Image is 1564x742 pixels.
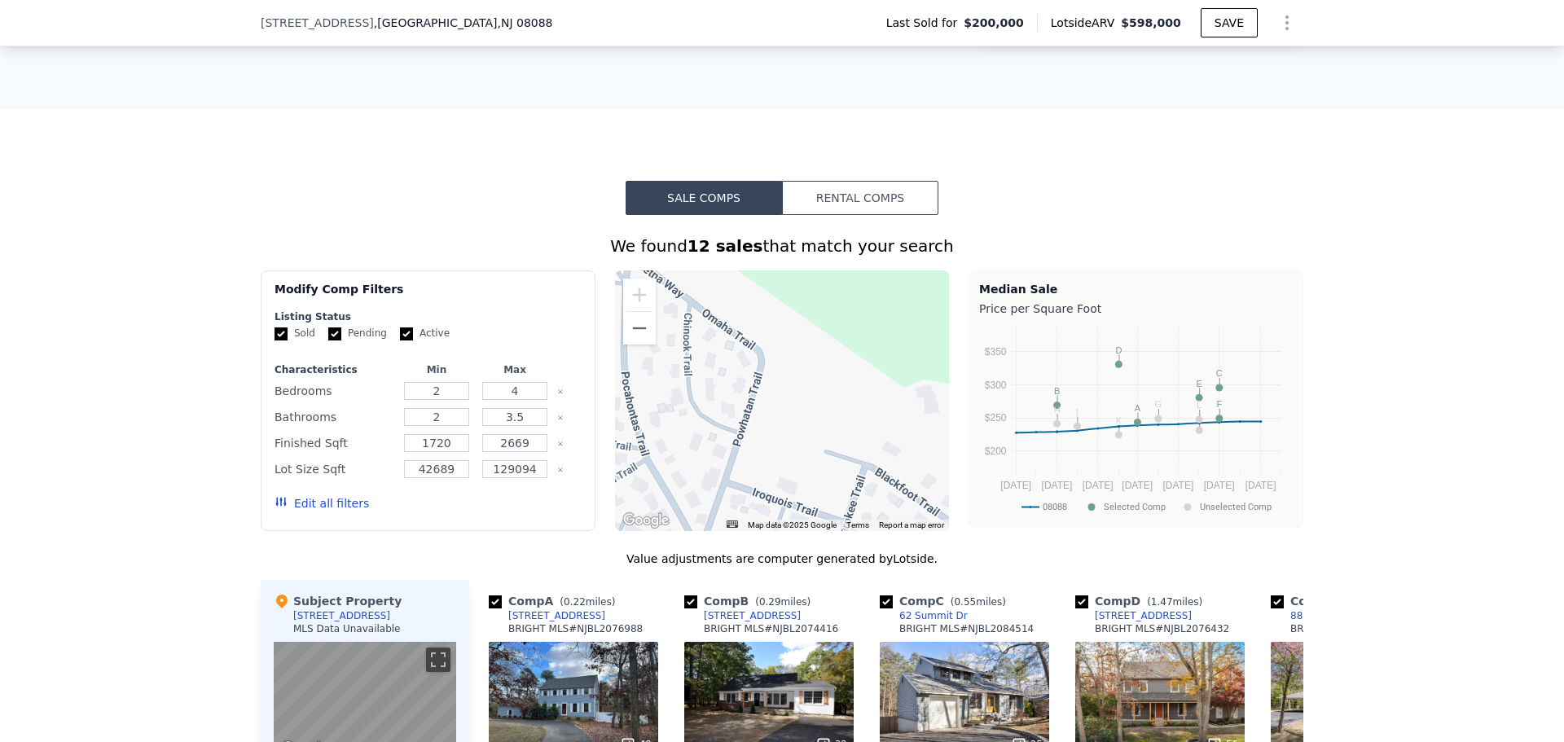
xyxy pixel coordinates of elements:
button: Clear [557,467,564,473]
text: L [1197,400,1202,410]
div: Comp C [880,593,1013,609]
div: Max [479,363,551,376]
span: Map data ©2025 Google [748,520,837,529]
a: [STREET_ADDRESS] [489,609,605,622]
div: Modify Comp Filters [275,281,582,310]
text: A [1135,403,1141,413]
div: [STREET_ADDRESS] [704,609,801,622]
div: Comp D [1075,593,1209,609]
text: $200 [985,446,1007,457]
text: [DATE] [1042,480,1073,491]
div: Finished Sqft [275,432,394,454]
div: BRIGHT MLS # NJBL2086128 [1290,622,1425,635]
div: Comp A [489,593,622,609]
div: Bedrooms [275,380,394,402]
div: BRIGHT MLS # NJBL2074416 [704,622,838,635]
text: J [1197,411,1202,421]
text: K [1116,415,1122,425]
a: Terms (opens in new tab) [846,520,869,529]
button: SAVE [1201,8,1258,37]
button: Show Options [1271,7,1303,39]
a: 88 OAK SHADE [1271,609,1364,622]
div: Subject Property [274,593,402,609]
button: Clear [557,441,564,447]
text: $350 [985,346,1007,358]
a: [STREET_ADDRESS] [684,609,801,622]
span: [STREET_ADDRESS] [261,15,374,31]
div: 88 OAK SHADE [1290,609,1364,622]
span: ( miles) [1140,596,1209,608]
text: G [1155,399,1162,409]
text: 08088 [1043,502,1067,512]
button: Zoom in [623,279,656,311]
text: [DATE] [1204,480,1235,491]
text: I [1076,407,1079,417]
img: Google [619,510,673,531]
button: Clear [557,415,564,421]
text: [DATE] [1122,480,1153,491]
strong: 12 sales [688,236,763,256]
text: B [1054,386,1060,396]
span: $200,000 [964,15,1024,31]
button: Edit all filters [275,495,369,511]
div: BRIGHT MLS # NJBL2084514 [899,622,1034,635]
a: Open this area in Google Maps (opens a new window) [619,510,673,531]
div: Value adjustments are computer generated by Lotside . [261,551,1303,567]
div: [STREET_ADDRESS] [293,609,390,622]
span: ( miles) [553,596,622,608]
button: Toggle fullscreen view [426,648,450,672]
span: , NJ 08088 [497,16,552,29]
div: BRIGHT MLS # NJBL2076988 [508,622,643,635]
input: Active [400,327,413,340]
text: [DATE] [1245,480,1276,491]
span: $598,000 [1121,16,1181,29]
text: [DATE] [1000,480,1031,491]
div: Min [401,363,472,376]
a: [STREET_ADDRESS] [1075,609,1192,622]
span: ( miles) [749,596,817,608]
span: , [GEOGRAPHIC_DATA] [374,15,553,31]
span: 0.29 [759,596,781,608]
a: 62 Summit Dr [880,609,968,622]
div: Bathrooms [275,406,394,428]
span: 0.22 [564,596,586,608]
div: Comp E [1271,593,1403,609]
div: 62 Summit Dr [899,609,968,622]
button: Keyboard shortcuts [727,520,738,528]
button: Rental Comps [782,181,938,215]
span: ( miles) [944,596,1013,608]
div: Lot Size Sqft [275,458,394,481]
div: [STREET_ADDRESS] [1095,609,1192,622]
div: Comp B [684,593,817,609]
text: $300 [985,380,1007,391]
div: [STREET_ADDRESS] [508,609,605,622]
text: [DATE] [1163,480,1194,491]
label: Sold [275,327,315,340]
div: MLS Data Unavailable [293,622,401,635]
text: D [1115,345,1122,355]
button: Clear [557,389,564,395]
text: Selected Comp [1104,502,1166,512]
a: Report a map error [879,520,944,529]
div: Listing Status [275,310,582,323]
div: We found that match your search [261,235,1303,257]
label: Active [400,327,450,340]
text: E [1196,379,1202,389]
input: Sold [275,327,288,340]
input: Pending [328,327,341,340]
div: Characteristics [275,363,394,376]
text: $250 [985,412,1007,424]
div: BRIGHT MLS # NJBL2076432 [1095,622,1229,635]
span: Last Sold for [886,15,964,31]
div: Price per Square Foot [979,297,1293,320]
text: Unselected Comp [1200,502,1272,512]
text: H [1054,405,1061,415]
text: C [1216,368,1223,378]
span: 1.47 [1151,596,1173,608]
div: Median Sale [979,281,1293,297]
text: [DATE] [1083,480,1114,491]
span: 0.55 [954,596,976,608]
svg: A chart. [979,320,1293,524]
button: Zoom out [623,312,656,345]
